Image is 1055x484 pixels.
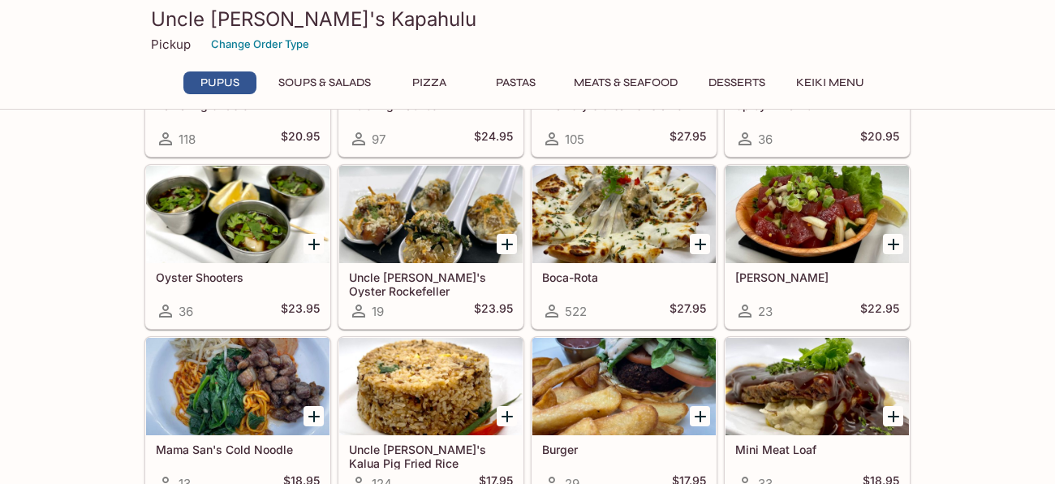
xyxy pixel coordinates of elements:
h5: $27.95 [670,129,706,149]
h5: Uncle [PERSON_NAME]'s Oyster Rockefeller [349,270,513,297]
button: Soups & Salads [269,71,380,94]
div: Mama San's Cold Noodle [146,338,329,435]
span: 118 [179,132,196,147]
a: Boca-Rota522$27.95 [532,165,717,329]
button: Add Mini Meat Loaf [883,406,903,426]
h5: Mini Meat Loaf [735,443,899,456]
div: Oyster Shooters [146,166,329,263]
a: [PERSON_NAME]23$22.95 [725,165,910,329]
span: 36 [179,304,193,319]
button: Desserts [700,71,774,94]
button: Pupus [183,71,256,94]
a: Oyster Shooters36$23.95 [145,165,330,329]
h5: [PERSON_NAME] [735,270,899,284]
a: Uncle [PERSON_NAME]'s Oyster Rockefeller19$23.95 [338,165,523,329]
span: 36 [758,132,773,147]
button: Pizza [393,71,466,94]
h5: Boca-Rota [542,270,706,284]
p: Pickup [151,37,191,52]
h5: $20.95 [860,129,899,149]
h5: Uncle [PERSON_NAME]'s Kalua Pig Fried Rice [349,443,513,469]
button: Add Burger [690,406,710,426]
button: Keiki Menu [787,71,873,94]
div: Mini Meat Loaf [726,338,909,435]
h5: Oyster Shooters [156,270,320,284]
button: Add Oyster Shooters [304,234,324,254]
button: Change Order Type [204,32,316,57]
h5: $20.95 [281,129,320,149]
div: Burger [532,338,716,435]
div: Uncle Bo's Oyster Rockefeller [339,166,523,263]
h5: Burger [542,443,706,456]
button: Pastas [479,71,552,94]
div: Uncle Bo's Kalua Pig Fried Rice [339,338,523,435]
h5: Mama San's Cold Noodle [156,443,320,456]
span: 97 [372,132,385,147]
span: 19 [372,304,384,319]
h5: $27.95 [670,301,706,321]
span: 23 [758,304,773,319]
button: Add Mama San's Cold Noodle [304,406,324,426]
h5: $22.95 [860,301,899,321]
h5: $24.95 [474,129,513,149]
button: Add Uncle Bo's Oyster Rockefeller [497,234,517,254]
h5: $23.95 [474,301,513,321]
button: Add Boca-Rota [690,234,710,254]
button: Add Uncle Bo's Kalua Pig Fried Rice [497,406,517,426]
div: Ahi Poke [726,166,909,263]
button: Add Ahi Poke [883,234,903,254]
h5: $23.95 [281,301,320,321]
h3: Uncle [PERSON_NAME]'s Kapahulu [151,6,904,32]
span: 105 [565,132,584,147]
span: 522 [565,304,587,319]
button: Meats & Seafood [565,71,687,94]
div: Boca-Rota [532,166,716,263]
